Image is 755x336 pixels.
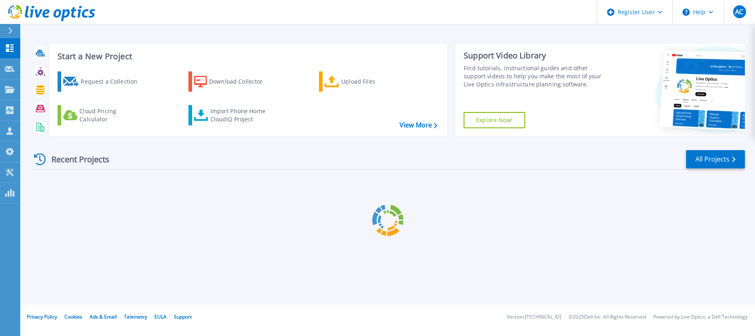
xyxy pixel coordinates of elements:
a: All Projects [686,150,745,168]
span: AC [735,9,743,15]
a: Explore Now! [464,112,525,128]
li: © 2025 Dell Inc. All Rights Reserved [569,314,646,320]
a: View More [400,121,437,129]
a: Download Collector [188,71,279,92]
a: Ads & Email [90,313,117,320]
div: Recent Projects [31,149,120,169]
div: Upload Files [341,73,406,90]
div: Cloud Pricing Calculator [79,107,144,123]
a: Cloud Pricing Calculator [58,105,148,125]
div: Support Video Library [464,50,611,61]
a: Request a Collection [58,71,148,92]
a: Telemetry [124,313,147,320]
div: Import Phone Home CloudIQ Project [210,107,274,123]
div: Find tutorials, instructional guides and other support videos to help you make the most of your L... [464,64,611,88]
a: Cookies [64,313,82,320]
a: EULA [154,313,167,320]
a: Support [174,313,192,320]
div: Request a Collection [81,73,145,90]
a: Privacy Policy [27,313,57,320]
li: Powered by Live Optics, a Dell Technology [653,314,748,320]
a: Upload Files [319,71,409,92]
div: Download Collector [209,73,274,90]
li: Version: [TECHNICAL_ID] [507,314,561,320]
h3: Start a New Project [58,52,437,61]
